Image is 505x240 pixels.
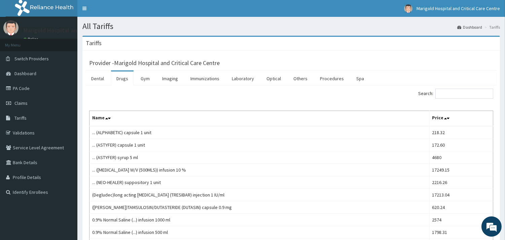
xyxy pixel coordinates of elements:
[418,89,493,99] label: Search:
[261,71,286,86] a: Optical
[429,139,493,151] td: 172.60
[89,126,430,139] td: ... (ALPHABETIC) capsule 1 unit
[89,214,430,226] td: 0.9% Normal Saline (...) infusion 1000 ml
[226,71,259,86] a: Laboratory
[89,60,220,66] h3: Provider - Marigold Hospital and Critical Care Centre
[86,71,109,86] a: Dental
[429,189,493,201] td: 17213.04
[14,70,36,77] span: Dashboard
[89,139,430,151] td: ... (ASTYFER) capsule 1 unit
[429,126,493,139] td: 218.32
[429,201,493,214] td: 620.24
[89,201,430,214] td: ([PERSON_NAME])TAMSULOSIN/DUTASTERIDE (DUTASIN) capsule 0.9 mg
[89,164,430,176] td: ... ([MEDICAL_DATA] W/V (500MLS)) infusion 10 %
[315,71,349,86] a: Procedures
[483,24,500,30] li: Tariffs
[429,214,493,226] td: 2574
[435,89,493,99] input: Search:
[3,20,19,35] img: User Image
[89,176,430,189] td: ... (NEO-HEALER) suppository 1 unit
[14,56,49,62] span: Switch Providers
[457,24,482,30] a: Dashboard
[429,111,493,126] th: Price
[89,151,430,164] td: ... (ASTYFER) syrup 5 ml
[24,37,40,41] a: Online
[351,71,369,86] a: Spa
[185,71,225,86] a: Immunizations
[89,226,430,239] td: 0.9% Normal Saline (...) infusion 500 ml
[157,71,183,86] a: Imaging
[429,164,493,176] td: 17249.15
[86,40,102,46] h3: Tariffs
[429,176,493,189] td: 2216.26
[89,111,430,126] th: Name
[429,226,493,239] td: 1798.31
[404,4,412,13] img: User Image
[429,151,493,164] td: 4680
[14,100,28,106] span: Claims
[82,22,500,31] h1: All Tariffs
[417,5,500,11] span: Marigold Hospital and Critical Care Centre
[135,71,155,86] a: Gym
[111,71,134,86] a: Drugs
[288,71,313,86] a: Others
[89,189,430,201] td: (Degludec)long acting [MEDICAL_DATA] (TRESIBAR) injection 1 IU/ml
[24,27,133,33] p: Marigold Hospital and Critical Care Centre
[14,115,27,121] span: Tariffs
